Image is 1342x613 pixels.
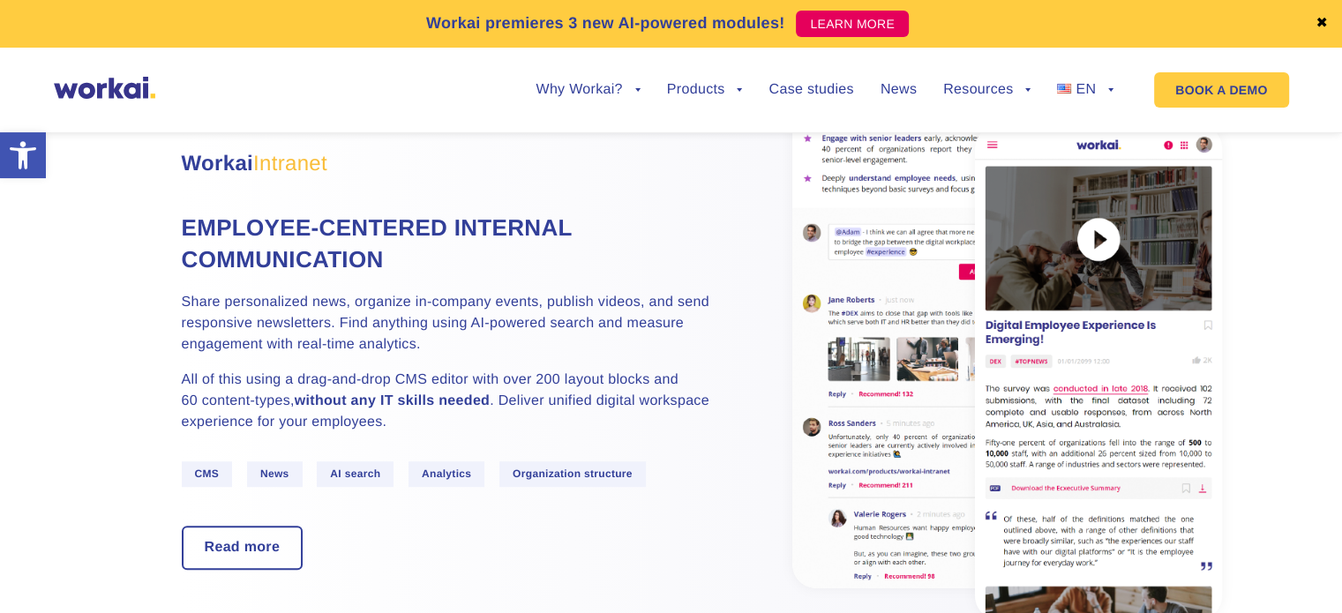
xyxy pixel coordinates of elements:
span: News [247,461,303,487]
span: EN [1076,82,1096,97]
a: Read more [184,527,302,568]
span: Analytics [409,461,484,487]
a: News [881,83,917,97]
span: AI search [317,461,394,487]
span: Organization structure [499,461,646,487]
a: Resources [943,83,1031,97]
a: Why Workai? [536,83,640,97]
strong: without any IT skills needed [295,393,490,408]
p: Workai premieres 3 new AI-powered modules! [426,11,785,35]
a: Products [667,83,743,97]
h4: Employee-centered internal communication [182,212,711,276]
a: Case studies [768,83,853,97]
a: LEARN MORE [796,11,909,37]
a: ✖ [1316,17,1328,31]
a: BOOK A DEMO [1154,72,1288,108]
span: Intranet [253,152,327,176]
p: Share personalized news, organize in-company events, publish videos, and send responsive newslett... [182,292,711,355]
h3: Workai [182,148,711,180]
p: All of this using a drag-and-drop CMS editor with over 200 layout blocks and 60 content-types, . ... [182,370,711,433]
span: CMS [182,461,233,487]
